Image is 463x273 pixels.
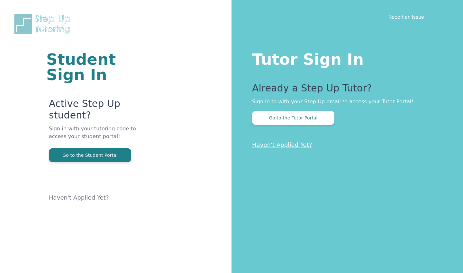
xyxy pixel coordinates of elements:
button: Go to the Student Portal [49,148,131,162]
h1: Student Sign In [46,52,154,82]
a: Go to the Tutor Portal [252,115,334,121]
a: Go to the Student Portal [49,152,131,158]
p: Sign in to with your Step Up email to access your Tutor Portal! [252,98,437,106]
a: Haven't Applied Yet? [49,194,109,201]
img: Step Up Tutoring horizontal logo [13,13,75,35]
a: Haven't Applied Yet? [252,141,312,148]
p: Active Step Up student? [49,98,154,125]
a: Report an Issue [388,14,424,20]
button: Go to the Tutor Portal [252,111,334,125]
h1: Tutor Sign In [252,49,437,67]
p: Sign in with your tutoring code to access your student portal! [49,125,154,148]
p: Already a Step Up Tutor? [252,82,437,98]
